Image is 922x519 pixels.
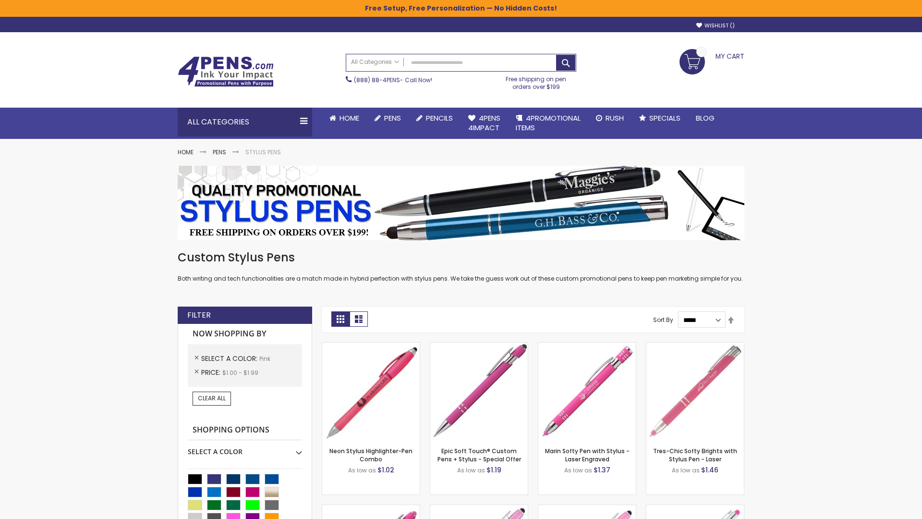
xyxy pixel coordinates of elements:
[649,113,680,123] span: Specials
[178,166,744,240] img: Stylus Pens
[457,466,485,474] span: As low as
[259,355,270,363] span: Pink
[178,56,274,87] img: 4Pens Custom Pens and Promotional Products
[653,447,737,463] a: Tres-Chic Softy Brights with Stylus Pen - Laser
[430,343,528,440] img: 4P-MS8B-Pink
[351,58,399,66] span: All Categories
[322,108,367,129] a: Home
[354,76,400,84] a: (888) 88-4PENS
[468,113,500,133] span: 4Pens 4impact
[245,148,281,156] strong: Stylus Pens
[377,465,394,475] span: $1.02
[354,76,432,84] span: - Call Now!
[701,465,718,475] span: $1.46
[322,343,420,440] img: Neon Stylus Highlighter-Pen Combo-Pink
[384,113,401,123] span: Pens
[331,311,350,327] strong: Grid
[606,113,624,123] span: Rush
[516,113,581,133] span: 4PROMOTIONAL ITEMS
[538,343,636,440] img: Marin Softy Pen with Stylus - Laser Engraved-Pink
[653,316,673,324] label: Sort By
[688,108,722,129] a: Blog
[322,505,420,513] a: Ellipse Softy Brights with Stylus Pen - Laser-Pink
[348,466,376,474] span: As low as
[188,324,302,344] strong: Now Shopping by
[672,466,700,474] span: As low as
[486,465,501,475] span: $1.19
[631,108,688,129] a: Specials
[188,440,302,457] div: Select A Color
[538,505,636,513] a: Ellipse Stylus Pen - ColorJet-Pink
[646,343,744,440] img: Tres-Chic Softy Brights with Stylus Pen - Laser-Pink
[430,342,528,350] a: 4P-MS8B-Pink
[178,250,744,265] h1: Custom Stylus Pens
[696,113,715,123] span: Blog
[222,369,258,377] span: $1.00 - $1.99
[193,392,231,405] a: Clear All
[367,108,409,129] a: Pens
[201,368,222,377] span: Price
[538,342,636,350] a: Marin Softy Pen with Stylus - Laser Engraved-Pink
[646,505,744,513] a: Tres-Chic Softy with Stylus Top Pen - ColorJet-Pink
[178,148,194,156] a: Home
[426,113,453,123] span: Pencils
[178,108,312,136] div: All Categories
[545,447,630,463] a: Marin Softy Pen with Stylus - Laser Engraved
[187,310,211,321] strong: Filter
[198,394,226,402] span: Clear All
[346,54,404,70] a: All Categories
[496,72,577,91] div: Free shipping on pen orders over $199
[594,465,610,475] span: $1.37
[201,354,259,363] span: Select A Color
[409,108,461,129] a: Pencils
[178,250,744,283] div: Both writing and tech functionalities are a match made in hybrid perfection with stylus pens. We ...
[588,108,631,129] a: Rush
[696,22,735,29] a: Wishlist
[213,148,226,156] a: Pens
[437,447,521,463] a: Epic Soft Touch® Custom Pens + Stylus - Special Offer
[461,108,508,139] a: 4Pens4impact
[188,420,302,441] strong: Shopping Options
[430,505,528,513] a: Ellipse Stylus Pen - LaserMax-Pink
[340,113,359,123] span: Home
[508,108,588,139] a: 4PROMOTIONALITEMS
[646,342,744,350] a: Tres-Chic Softy Brights with Stylus Pen - Laser-Pink
[564,466,592,474] span: As low as
[329,447,412,463] a: Neon Stylus Highlighter-Pen Combo
[322,342,420,350] a: Neon Stylus Highlighter-Pen Combo-Pink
